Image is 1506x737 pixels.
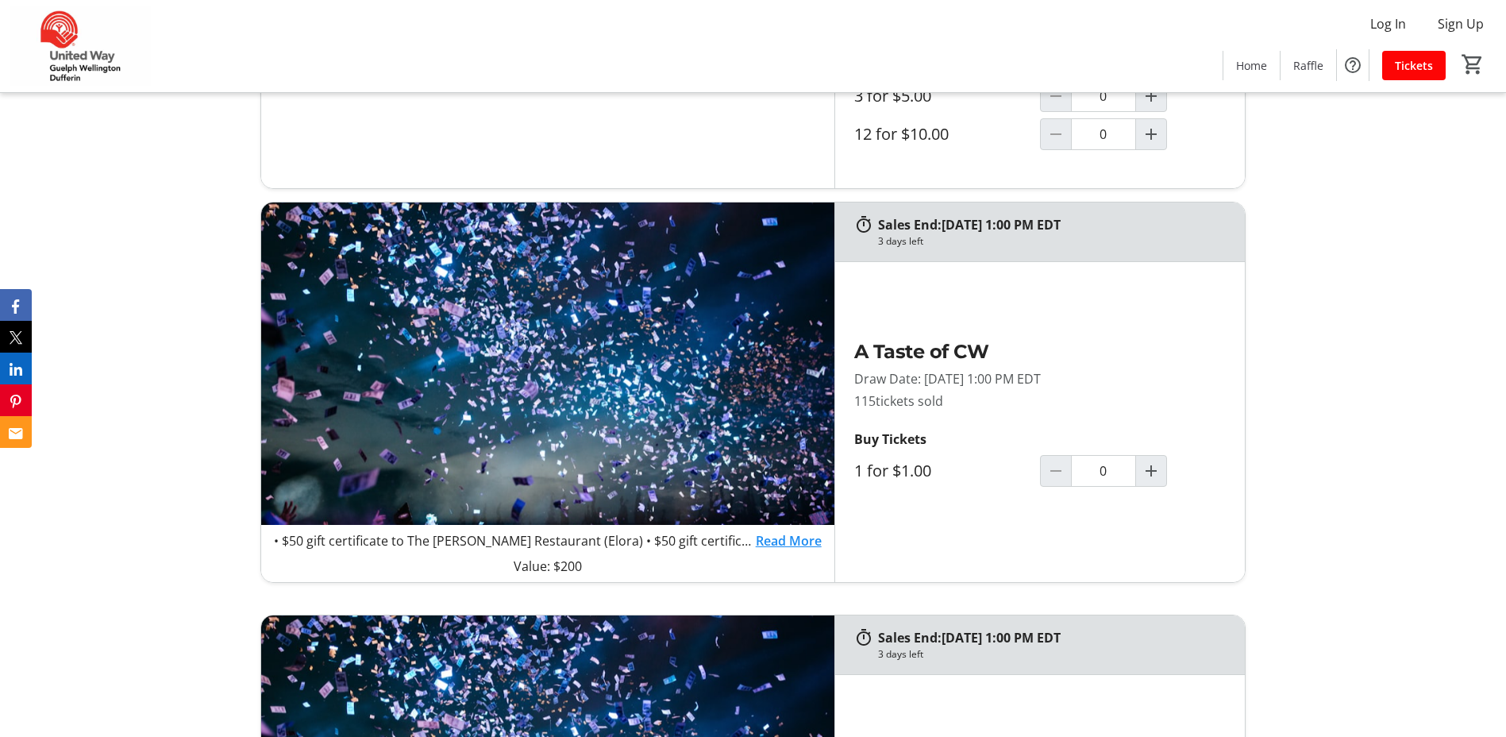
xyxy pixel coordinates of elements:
div: 3 days left [878,234,923,249]
span: Sales End: [878,629,942,646]
button: Sign Up [1425,11,1496,37]
button: Increment by one [1136,81,1166,111]
img: United Way Guelph Wellington Dufferin's Logo [10,6,151,86]
span: [DATE] 1:00 PM EDT [942,629,1061,646]
img: A Taste of CW [261,203,834,525]
span: Sign Up [1438,14,1484,33]
a: Raffle [1281,51,1336,80]
span: Home [1236,57,1267,74]
button: Log In [1358,11,1419,37]
span: Sales End: [878,216,942,233]
a: Read More [756,531,822,550]
p: • $50 gift certificate to The [PERSON_NAME] Restaurant (Elora) • $50 gift certificate to Elora Br... [274,531,756,550]
a: Home [1223,51,1280,80]
label: 12 for $10.00 [854,125,949,144]
span: [DATE] 1:00 PM EDT [942,216,1061,233]
label: 1 for $1.00 [854,461,931,480]
button: Cart [1458,50,1487,79]
p: Draw Date: [DATE] 1:00 PM EDT [854,369,1226,388]
span: Log In [1370,14,1406,33]
p: Value: $200 [274,557,822,576]
a: Tickets [1382,51,1446,80]
div: 3 days left [878,647,923,662]
button: Increment by one [1136,119,1166,149]
button: Increment by one [1136,456,1166,486]
span: Raffle [1293,57,1323,74]
strong: Buy Tickets [854,430,926,448]
label: 3 for $5.00 [854,87,931,106]
h2: A Taste of CW [854,338,1226,366]
span: Tickets [1395,57,1433,74]
button: Help [1337,49,1369,81]
p: 115 tickets sold [854,392,1226,411]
